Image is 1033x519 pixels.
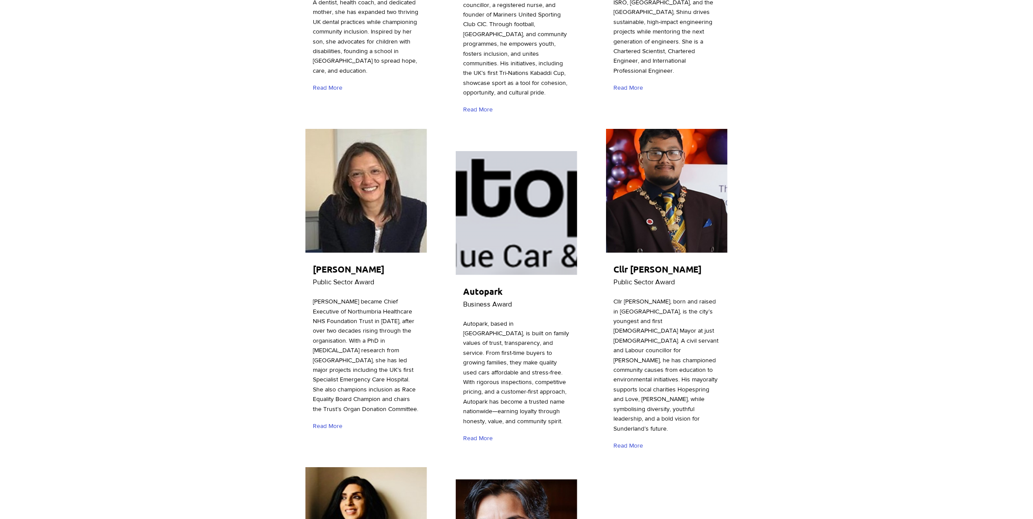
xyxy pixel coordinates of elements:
[613,80,647,95] a: Read More
[313,263,384,275] span: [PERSON_NAME]
[463,431,497,446] a: Read More
[313,298,418,412] span: [PERSON_NAME] became Chief Executive of Northumbria Healthcare NHS Foundation Trust in [DATE], af...
[313,278,374,286] span: Public Sector Award
[463,320,569,425] span: Autopark, based in [GEOGRAPHIC_DATA], is built on family values of trust, transparency, and servi...
[463,105,493,114] span: Read More
[463,434,493,443] span: Read More
[613,278,675,286] span: Public Sector Award
[313,84,342,92] span: Read More
[313,418,346,434] a: Read More
[613,84,643,92] span: Read More
[613,263,701,275] span: Cllr [PERSON_NAME]
[613,441,643,450] span: Read More
[463,102,497,118] a: Read More
[613,438,647,453] a: Read More
[463,286,503,297] span: Autopark
[313,80,346,95] a: Read More
[613,298,718,431] span: Cllr [PERSON_NAME], born and raised in [GEOGRAPHIC_DATA], is the city’s youngest and first [DEMOG...
[313,422,342,431] span: Read More
[463,300,512,308] span: Business Award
